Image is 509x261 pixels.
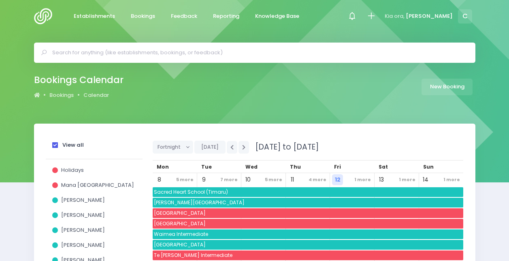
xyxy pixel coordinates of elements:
[158,141,183,153] span: Fortnight
[255,12,299,20] span: Knowledge Base
[62,141,84,149] strong: View all
[307,174,328,185] span: 4 more
[34,75,124,86] h2: Bookings Calendar
[458,9,472,24] span: C
[52,47,464,59] input: Search for anything (like establishments, bookings, or feedback)
[174,174,196,185] span: 5 more
[157,163,169,170] span: Mon
[245,163,258,170] span: Wed
[287,174,298,185] span: 11
[201,163,212,170] span: Tue
[153,208,463,218] span: Rakaia School
[67,9,122,24] a: Establishments
[124,9,162,24] a: Bookings
[441,174,462,185] span: 1 more
[61,196,105,204] span: [PERSON_NAME]
[153,229,463,239] span: Waimea Intermediate
[334,163,341,170] span: Fri
[397,174,417,185] span: 1 more
[131,12,155,20] span: Bookings
[379,163,388,170] span: Sat
[290,163,301,170] span: Thu
[61,166,84,174] span: Holidays
[250,141,319,152] span: [DATE] to [DATE]
[194,141,226,154] button: [DATE]
[406,12,453,20] span: [PERSON_NAME]
[61,211,105,219] span: [PERSON_NAME]
[153,198,463,208] span: Burnham School
[198,174,209,185] span: 9
[423,163,434,170] span: Sun
[49,91,74,99] a: Bookings
[153,240,463,250] span: Southland Girls' High School
[153,141,194,154] button: Fortnight
[352,174,373,185] span: 1 more
[213,12,239,20] span: Reporting
[385,12,405,20] span: Kia ora,
[74,12,115,20] span: Establishments
[376,174,387,185] span: 13
[249,9,306,24] a: Knowledge Base
[61,181,134,189] span: Mana [GEOGRAPHIC_DATA]
[263,174,284,185] span: 5 more
[207,9,246,24] a: Reporting
[164,9,204,24] a: Feedback
[420,174,431,185] span: 14
[34,8,57,24] img: Logo
[422,79,473,95] a: New Booking
[153,219,463,229] span: Kaiapoi Borough School
[61,241,105,249] span: [PERSON_NAME]
[61,226,105,234] span: [PERSON_NAME]
[171,12,197,20] span: Feedback
[218,174,240,185] span: 7 more
[154,174,165,185] span: 8
[332,174,343,185] span: 12
[153,187,463,197] span: Sacred Heart School (Timaru)
[83,91,109,99] a: Calendar
[153,250,463,260] span: Te Oraka Shirley Intermediate
[243,174,253,185] span: 10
